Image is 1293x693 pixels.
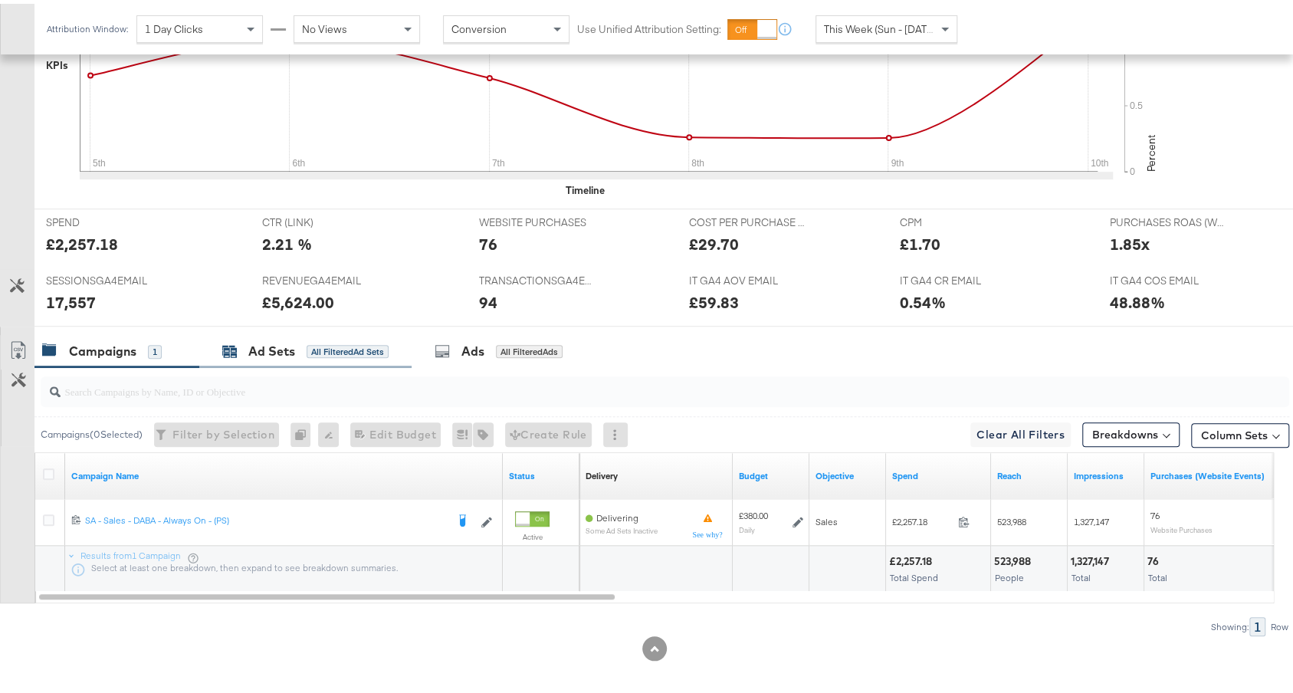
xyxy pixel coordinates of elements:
[46,270,161,284] span: SESSIONSGA4EMAIL
[61,366,1176,396] input: Search Campaigns by Name, ID or Objective
[46,54,68,69] div: KPIs
[577,18,721,33] label: Use Unified Attribution Setting:
[1110,229,1150,251] div: 1.85x
[739,506,768,518] div: £380.00
[824,18,939,32] span: This Week (Sun - [DATE])
[995,568,1024,580] span: People
[1071,568,1091,580] span: Total
[970,419,1071,443] button: Clear All Filters
[1074,512,1109,524] span: 1,327,147
[1074,466,1138,478] a: The number of times your ad was served. On mobile apps an ad is counted as served the first time ...
[509,466,573,478] a: Shows the current state of your Ad Campaign.
[596,508,638,520] span: Delivering
[1110,212,1225,226] span: PURCHASES ROAS (WEBSITE EVENTS)
[994,550,1035,565] div: 523,988
[1147,550,1163,565] div: 76
[739,521,755,530] sub: Daily
[262,212,377,226] span: CTR (LINK)
[1270,618,1289,629] div: Row
[461,339,484,356] div: Ads
[479,229,497,251] div: 76
[1148,568,1167,580] span: Total
[41,424,143,438] div: Campaigns ( 0 Selected)
[262,287,334,310] div: £5,624.00
[892,466,985,478] a: The total amount spent to date.
[689,287,739,310] div: £59.83
[145,18,203,32] span: 1 Day Clicks
[689,212,804,226] span: COST PER PURCHASE (WEBSITE EVENTS)
[148,341,162,355] div: 1
[302,18,347,32] span: No Views
[262,270,377,284] span: REVENUEGA4EMAIL
[69,339,136,356] div: Campaigns
[496,341,563,355] div: All Filtered Ads
[889,550,937,565] div: £2,257.18
[816,512,838,524] span: Sales
[307,341,389,355] div: All Filtered Ad Sets
[689,270,804,284] span: IT GA4 AOV EMAIL
[46,212,161,226] span: SPEND
[1150,521,1213,530] sub: Website Purchases
[85,511,446,526] a: SA - Sales - DABA - Always On - (PS)
[451,18,507,32] span: Conversion
[899,212,1014,226] span: CPM
[515,528,550,538] label: Active
[586,466,618,478] div: Delivery
[1071,550,1114,565] div: 1,327,147
[46,229,118,251] div: £2,257.18
[899,270,1014,284] span: IT GA4 CR EMAIL
[890,568,938,580] span: Total Spend
[46,287,96,310] div: 17,557
[71,466,497,478] a: Your campaign name.
[1210,618,1249,629] div: Showing:
[1110,270,1225,284] span: IT GA4 COS EMAIL
[1082,419,1180,443] button: Breakdowns
[1150,506,1160,517] span: 76
[976,422,1065,441] span: Clear All Filters
[479,212,594,226] span: WEBSITE PURCHASES
[892,512,952,524] span: £2,257.18
[816,466,880,478] a: Your campaign's objective.
[689,229,739,251] div: £29.70
[46,20,129,31] div: Attribution Window:
[739,466,803,478] a: The maximum amount you're willing to spend on your ads, on average each day or over the lifetime ...
[479,270,594,284] span: TRANSACTIONSGA4EMAIL
[1191,419,1289,444] button: Column Sets
[1110,287,1165,310] div: 48.88%
[1150,466,1291,478] a: The number of times a purchase was made tracked by your Custom Audience pixel on your website aft...
[566,179,605,194] div: Timeline
[1144,131,1158,168] text: Percent
[248,339,295,356] div: Ad Sets
[479,287,497,310] div: 94
[290,419,318,443] div: 0
[586,523,658,531] sub: Some Ad Sets Inactive
[997,466,1062,478] a: The number of people your ad was served to.
[1249,613,1265,632] div: 1
[997,512,1026,524] span: 523,988
[899,229,940,251] div: £1.70
[899,287,945,310] div: 0.54%
[85,511,446,523] div: SA - Sales - DABA - Always On - (PS)
[586,466,618,478] a: Reflects the ability of your Ad Campaign to achieve delivery based on ad states, schedule and bud...
[262,229,312,251] div: 2.21 %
